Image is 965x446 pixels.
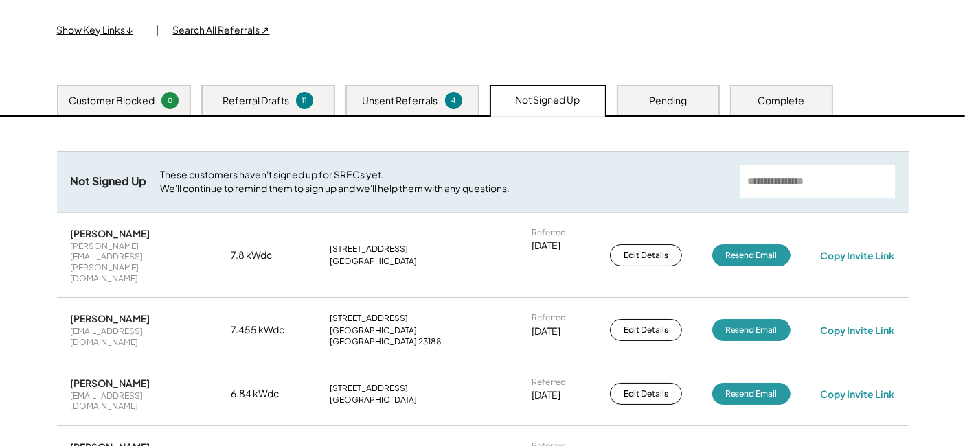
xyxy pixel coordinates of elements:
[71,390,201,412] div: [EMAIL_ADDRESS][DOMAIN_NAME]
[71,174,147,189] div: Not Signed Up
[610,383,682,405] button: Edit Details
[532,312,566,323] div: Referred
[532,377,566,388] div: Referred
[163,95,177,106] div: 0
[223,94,289,108] div: Referral Drafts
[71,377,150,389] div: [PERSON_NAME]
[231,248,299,262] div: 7.8 kWdc
[157,23,159,37] div: |
[231,387,299,401] div: 6.84 kWdc
[330,325,501,347] div: [GEOGRAPHIC_DATA], [GEOGRAPHIC_DATA] 23188
[532,325,560,338] div: [DATE]
[820,388,894,400] div: Copy Invite Link
[69,94,155,108] div: Customer Blocked
[758,94,805,108] div: Complete
[330,395,417,406] div: [GEOGRAPHIC_DATA]
[71,241,201,283] div: [PERSON_NAME][EMAIL_ADDRESS][PERSON_NAME][DOMAIN_NAME]
[231,323,299,337] div: 7.455 kWdc
[516,93,580,107] div: Not Signed Up
[57,23,143,37] div: Show Key Links ↓
[820,324,894,336] div: Copy Invite Link
[447,95,460,106] div: 4
[532,388,560,402] div: [DATE]
[610,319,682,341] button: Edit Details
[71,227,150,239] div: [PERSON_NAME]
[712,244,791,266] button: Resend Email
[161,168,727,195] div: These customers haven't signed up for SRECs yet. We'll continue to remind them to sign up and we'...
[330,256,417,267] div: [GEOGRAPHIC_DATA]
[532,227,566,238] div: Referred
[820,249,894,261] div: Copy Invite Link
[330,244,408,255] div: [STREET_ADDRESS]
[71,312,150,325] div: [PERSON_NAME]
[330,383,408,394] div: [STREET_ADDRESS]
[712,383,791,405] button: Resend Email
[610,244,682,266] button: Edit Details
[173,23,270,37] div: Search All Referrals ↗
[712,319,791,341] button: Resend Email
[330,313,408,324] div: [STREET_ADDRESS]
[532,239,560,253] div: [DATE]
[298,95,311,106] div: 11
[363,94,438,108] div: Unsent Referrals
[649,94,687,108] div: Pending
[71,326,201,347] div: [EMAIL_ADDRESS][DOMAIN_NAME]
